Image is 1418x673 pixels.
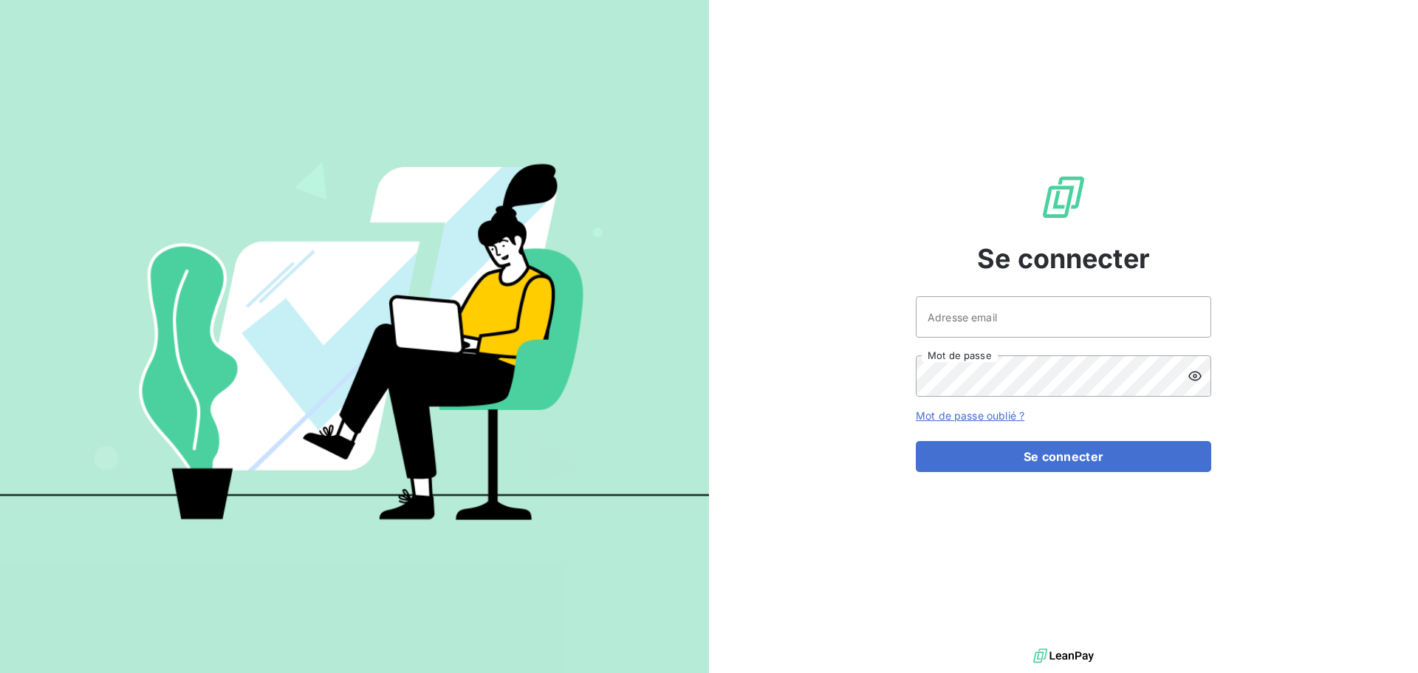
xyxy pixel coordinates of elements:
button: Se connecter [916,441,1211,472]
span: Se connecter [977,239,1150,279]
a: Mot de passe oublié ? [916,409,1024,422]
input: placeholder [916,296,1211,338]
img: Logo LeanPay [1040,174,1087,221]
img: logo [1033,645,1094,667]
